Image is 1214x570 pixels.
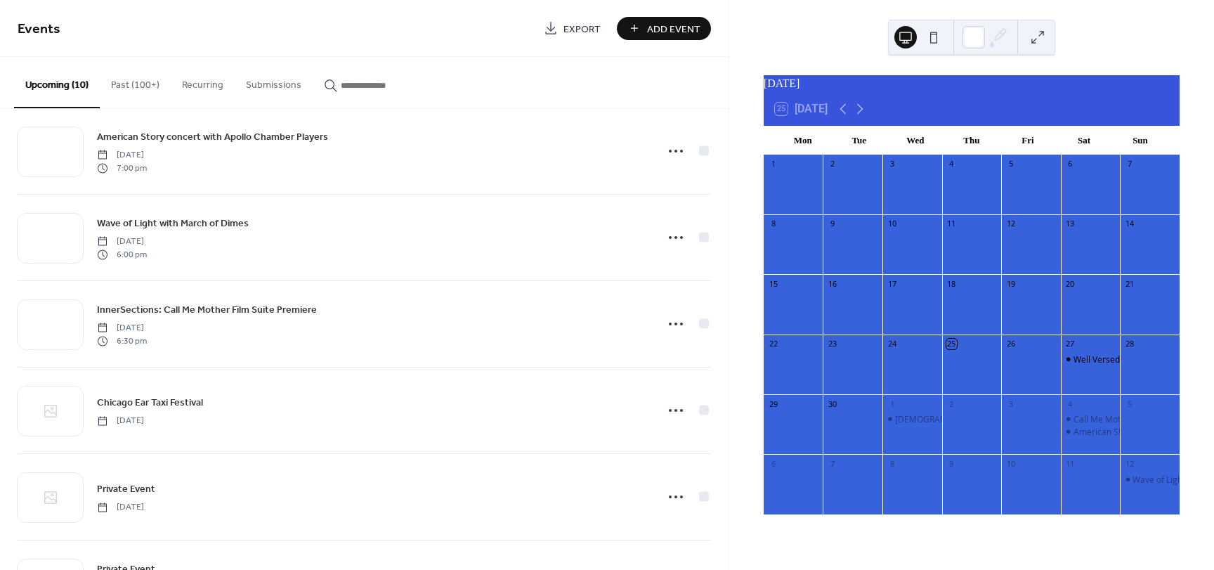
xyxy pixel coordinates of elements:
div: 10 [887,219,897,229]
div: 8 [768,219,778,229]
div: Sat [1056,127,1112,155]
div: 1 [887,399,897,409]
span: InnerSections: Call Me Mother Film Suite Premiere [97,303,317,318]
div: Thu [944,127,1000,155]
span: Add Event [647,22,700,37]
div: 30 [827,399,837,409]
div: 23 [827,339,837,349]
div: 4 [946,159,957,169]
div: Well Versed Poetry Volume 2 [1073,354,1186,365]
span: Wave of Light with March of Dimes [97,216,249,231]
a: Wave of Light with March of Dimes [97,215,249,231]
div: Methodist Hospital Lunch and Learn [882,413,942,425]
div: 14 [1124,219,1135,229]
div: Tue [831,127,887,155]
div: 6 [1065,159,1076,169]
div: 12 [1124,458,1135,469]
div: 27 [1065,339,1076,349]
div: 19 [1005,278,1016,289]
a: American Story concert with Apollo Chamber Players [97,129,328,145]
div: Wave of Light with March of Dimes [1120,474,1180,486]
div: 9 [827,219,837,229]
a: Private Event [97,481,155,497]
span: [DATE] [97,501,144,514]
div: 11 [1065,458,1076,469]
div: 1 [768,159,778,169]
div: 7 [1124,159,1135,169]
div: 6 [768,458,778,469]
div: 29 [768,399,778,409]
div: 26 [1005,339,1016,349]
div: 3 [1005,399,1016,409]
div: 5 [1124,399,1135,409]
div: 21 [1124,278,1135,289]
a: InnerSections: Call Me Mother Film Suite Premiere [97,302,317,318]
span: [DATE] [97,322,147,335]
span: 7:00 pm [97,162,147,174]
div: 25 [946,339,957,349]
div: 4 [1065,399,1076,409]
div: 24 [887,339,897,349]
button: Submissions [235,57,313,107]
div: 11 [946,219,957,229]
div: Sun [1112,127,1168,155]
div: 3 [887,159,897,169]
span: American Story concert with Apollo Chamber Players [97,130,328,145]
div: American Story concert with Apollo Chamber Players [1061,426,1121,438]
div: Well Versed Poetry Volume 2 [1061,354,1121,365]
div: 16 [827,278,837,289]
span: Private Event [97,482,155,497]
div: 15 [768,278,778,289]
div: 2 [946,399,957,409]
span: Export [563,22,601,37]
div: Call Me Mother at The B.I.R.T.H. Fair [1061,413,1121,425]
div: 20 [1065,278,1076,289]
button: Past (100+) [100,57,171,107]
span: [DATE] [97,415,144,427]
div: 9 [946,458,957,469]
div: 12 [1005,219,1016,229]
div: 17 [887,278,897,289]
div: 2 [827,159,837,169]
span: [DATE] [97,149,147,162]
div: [DATE] [764,75,1180,92]
a: Export [533,17,611,40]
span: 6:00 pm [97,248,147,261]
div: 8 [887,458,897,469]
div: 5 [1005,159,1016,169]
div: 10 [1005,458,1016,469]
div: 13 [1065,219,1076,229]
div: Wed [887,127,944,155]
div: Mon [775,127,831,155]
div: Call Me Mother at The B.I.R.T.H. Fair [1073,413,1213,425]
div: [DEMOGRAPHIC_DATA] Hospital Lunch and Learn [895,413,1088,425]
div: 18 [946,278,957,289]
button: Add Event [617,17,711,40]
a: Chicago Ear Taxi Festival [97,394,203,410]
span: Events [18,15,60,43]
span: Chicago Ear Taxi Festival [97,396,203,410]
div: 7 [827,458,837,469]
button: Upcoming (10) [14,57,100,108]
button: Recurring [171,57,235,107]
div: 22 [768,339,778,349]
span: 6:30 pm [97,335,147,347]
div: Fri [1000,127,1056,155]
span: [DATE] [97,235,147,248]
div: 28 [1124,339,1135,349]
